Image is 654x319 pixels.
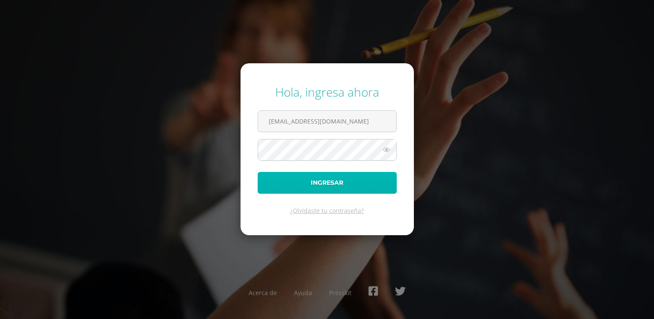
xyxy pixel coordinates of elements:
[290,207,364,215] a: ¿Olvidaste tu contraseña?
[329,289,351,297] a: Presskit
[258,172,397,194] button: Ingresar
[258,84,397,100] div: Hola, ingresa ahora
[258,111,396,132] input: Correo electrónico o usuario
[294,289,312,297] a: Ayuda
[249,289,277,297] a: Acerca de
